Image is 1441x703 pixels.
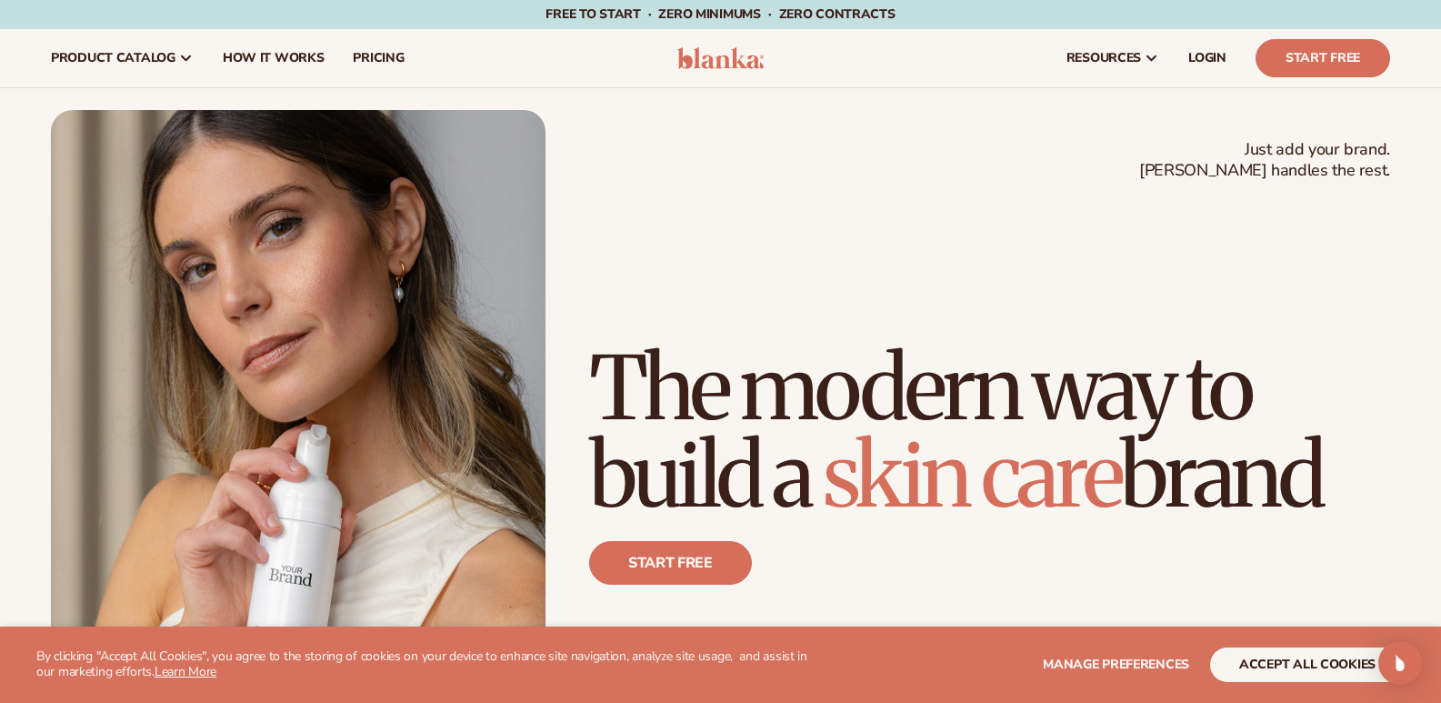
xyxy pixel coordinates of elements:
[589,345,1390,519] h1: The modern way to build a brand
[223,51,325,65] span: How It Works
[1188,51,1226,65] span: LOGIN
[719,621,834,661] p: 4.9
[36,29,208,87] a: product catalog
[208,29,339,87] a: How It Works
[1043,648,1189,682] button: Manage preferences
[1043,656,1189,673] span: Manage preferences
[870,621,1007,661] p: 450+
[677,47,764,69] img: logo
[353,51,404,65] span: pricing
[1139,139,1390,182] span: Just add your brand. [PERSON_NAME] handles the rest.
[36,649,809,680] p: By clicking "Accept All Cookies", you agree to the storing of cookies on your device to enhance s...
[1052,29,1174,87] a: resources
[1378,641,1422,685] div: Open Intercom Messenger
[338,29,418,87] a: pricing
[545,5,895,23] span: Free to start · ZERO minimums · ZERO contracts
[51,51,175,65] span: product catalog
[1256,39,1390,77] a: Start Free
[1066,51,1141,65] span: resources
[1174,29,1241,87] a: LOGIN
[589,541,752,585] a: Start free
[589,621,683,661] p: 100K+
[823,421,1121,530] span: skin care
[155,663,216,680] a: Learn More
[1210,648,1405,682] button: accept all cookies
